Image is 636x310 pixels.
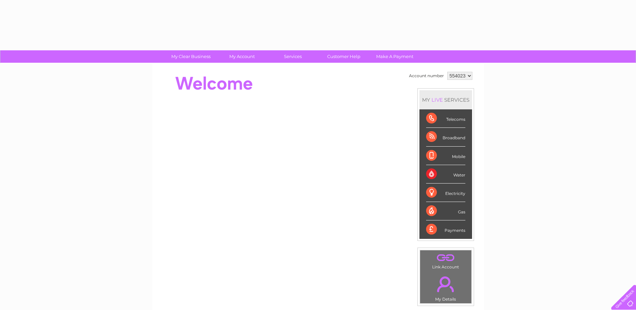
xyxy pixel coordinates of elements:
div: Mobile [426,147,465,165]
td: Link Account [420,250,472,271]
a: Make A Payment [367,50,422,63]
td: Account number [407,70,446,82]
a: Services [265,50,321,63]
a: . [422,272,470,296]
div: LIVE [430,97,444,103]
div: Electricity [426,184,465,202]
div: MY SERVICES [419,90,472,109]
td: My Details [420,271,472,304]
div: Gas [426,202,465,220]
a: My Clear Business [163,50,219,63]
div: Broadband [426,128,465,146]
div: Water [426,165,465,184]
a: My Account [214,50,270,63]
div: Telecoms [426,109,465,128]
div: Payments [426,220,465,239]
a: Customer Help [316,50,371,63]
a: . [422,252,470,264]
